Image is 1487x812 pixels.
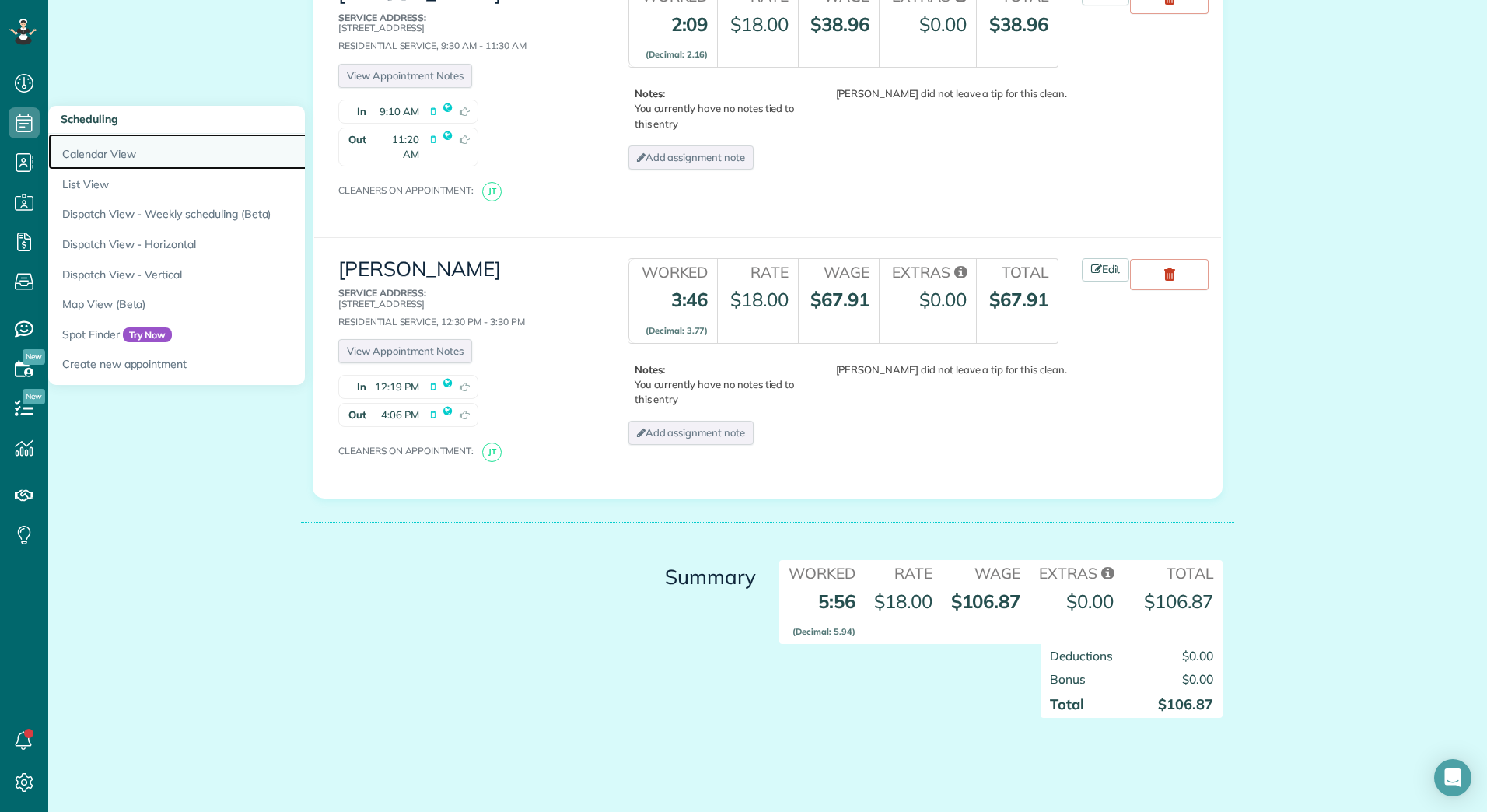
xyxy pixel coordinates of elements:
[338,64,472,88] a: View Appointment Notes
[1030,560,1123,584] th: Extras
[810,288,869,311] strong: $67.91
[919,11,967,37] div: $0.00
[381,408,419,422] span: 4:06 PM
[23,389,45,404] span: New
[635,362,804,407] p: You currently have no notes tied to this entry
[1082,258,1130,282] a: Edit
[865,560,942,584] th: Rate
[338,12,593,33] p: [STREET_ADDRESS]
[798,259,879,283] th: Wage
[810,12,869,36] strong: $38.96
[989,12,1048,36] strong: $38.96
[879,259,976,283] th: Extras
[1182,648,1213,663] span: $0.00
[338,184,480,196] span: Cleaners on appointment:
[374,132,419,162] span: 11:20 AM
[48,349,437,385] a: Create new appointment
[792,626,855,637] small: (Decimal: 5.94)
[1144,590,1213,613] strong: $106.87
[482,443,502,462] span: JT
[339,376,370,398] strong: In
[338,288,593,308] p: [STREET_ADDRESS]
[989,288,1048,311] strong: $67.91
[628,259,718,283] th: Worked
[48,289,437,320] a: Map View (Beta)
[338,287,426,299] b: Service Address:
[339,100,370,123] strong: In
[717,259,797,283] th: Rate
[635,86,804,131] p: You currently have no notes tied to this entry
[1050,671,1086,687] span: Bonus
[338,288,593,327] div: Residential Service, 12:30 PM - 3:30 PM
[730,286,789,313] div: $18.00
[338,12,426,23] b: Service Address:
[779,560,865,584] th: Worked
[48,199,437,229] a: Dispatch View - Weekly scheduling (Beta)
[1050,695,1084,713] strong: Total
[23,349,45,365] span: New
[380,104,419,119] span: 9:10 AM
[808,362,1067,377] div: [PERSON_NAME] did not leave a tip for this clean.
[61,112,118,126] span: Scheduling
[482,182,502,201] span: JT
[730,11,789,37] div: $18.00
[1182,671,1213,687] span: $0.00
[48,170,437,200] a: List View
[338,445,480,457] span: Cleaners on appointment:
[1050,648,1113,663] span: Deductions
[919,286,967,313] div: $0.00
[635,87,666,100] b: Notes:
[646,325,708,336] small: (Decimal: 3.77)
[646,12,708,62] strong: 2:09
[1434,759,1471,796] div: Open Intercom Messenger
[792,590,855,639] strong: 5:56
[976,259,1057,283] th: Total
[48,229,437,260] a: Dispatch View - Horizontal
[646,288,708,338] strong: 3:46
[338,339,472,363] a: View Appointment Notes
[628,421,754,445] a: Add assignment note
[1066,590,1114,613] span: $0.00
[48,260,437,290] a: Dispatch View - Vertical
[339,404,370,426] strong: Out
[48,320,437,350] a: Spot FinderTry Now
[874,590,932,613] span: $18.00
[808,86,1067,101] div: [PERSON_NAME] did not leave a tip for this clean.
[48,134,437,170] a: Calendar View
[338,12,593,51] div: Residential Service, 9:30 AM - 11:30 AM
[1123,560,1223,584] th: Total
[646,49,708,60] small: (Decimal: 2.16)
[1158,695,1213,713] strong: $106.87
[635,363,666,376] b: Notes:
[942,560,1030,584] th: Wage
[338,256,501,282] a: [PERSON_NAME]
[123,327,173,343] span: Try Now
[624,566,756,589] h3: Summary
[339,128,370,166] strong: Out
[951,590,1021,613] strong: $106.87
[375,380,419,394] span: 12:19 PM
[628,145,754,170] a: Add assignment note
